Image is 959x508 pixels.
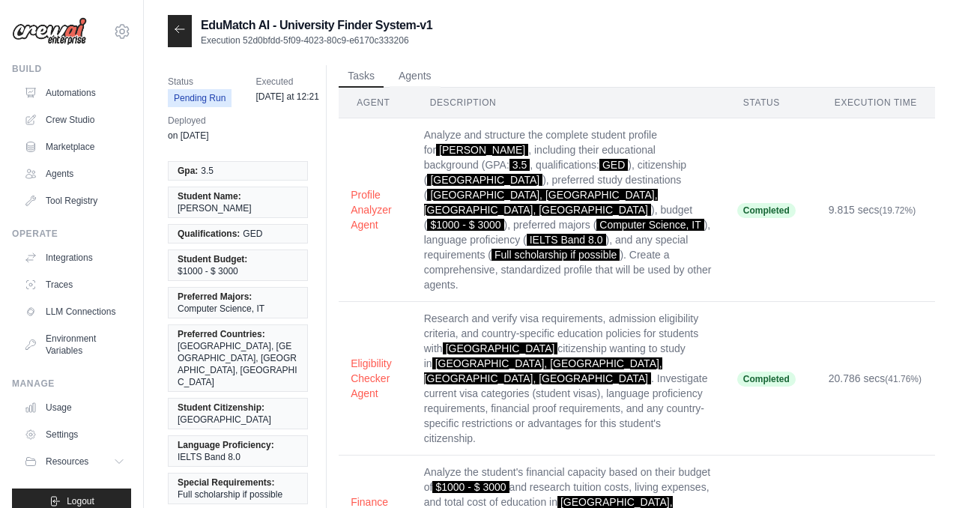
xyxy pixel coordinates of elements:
span: $1000 - $ 3000 [432,481,509,493]
span: Preferred Countries: [178,328,265,340]
a: Tool Registry [18,189,131,213]
span: Qualifications: [178,228,240,240]
a: LLM Connections [18,300,131,324]
span: $1000 - $ 3000 [178,265,238,277]
span: [GEOGRAPHIC_DATA] [427,174,542,186]
h2: EduMatch AI - University Finder System-v1 [201,16,432,34]
span: Student Citizenship: [178,402,264,414]
span: [GEOGRAPHIC_DATA] [178,414,271,426]
button: Eligibility Checker Agent [351,356,400,401]
span: Full scholarship if possible [491,249,620,261]
td: 20.786 secs [817,302,935,456]
span: GED [243,228,262,240]
td: 9.815 secs [817,118,935,302]
a: Agents [18,162,131,186]
span: Gpa: [178,165,198,177]
span: Special Requirements: [178,477,274,489]
span: Completed [737,203,796,218]
span: Deployed [168,113,208,128]
span: IELTS Band 8.0 [527,234,606,246]
span: Student Name: [178,190,241,202]
button: Tasks [339,65,384,88]
span: Computer Science, IT [178,303,264,315]
th: Description [412,88,725,118]
a: Integrations [18,246,131,270]
span: Executed [255,74,319,89]
span: [PERSON_NAME] [436,144,528,156]
div: Manage [12,378,131,390]
td: Analyze and structure the complete student profile for , including their educational background (... [412,118,725,302]
span: IELTS Band 8.0 [178,451,240,463]
span: (41.76%) [885,374,922,384]
span: Student Budget: [178,253,247,265]
a: Automations [18,81,131,105]
span: [GEOGRAPHIC_DATA], [GEOGRAPHIC_DATA], [GEOGRAPHIC_DATA], [GEOGRAPHIC_DATA] [424,357,662,384]
span: [GEOGRAPHIC_DATA], [GEOGRAPHIC_DATA], [GEOGRAPHIC_DATA], [GEOGRAPHIC_DATA] [424,189,658,216]
a: Crew Studio [18,108,131,132]
span: (19.72%) [880,205,916,216]
span: [GEOGRAPHIC_DATA], [GEOGRAPHIC_DATA], [GEOGRAPHIC_DATA], [GEOGRAPHIC_DATA] [178,340,298,388]
span: Full scholarship if possible [178,489,282,501]
span: Pending Run [168,89,232,107]
th: Agent [339,88,412,118]
p: Execution 52d0bfdd-5f09-4023-80c9-e6170c333206 [201,34,432,46]
a: Marketplace [18,135,131,159]
span: Computer Science, IT [596,219,704,231]
img: Logo [12,17,87,46]
th: Execution Time [817,88,935,118]
span: [PERSON_NAME] [178,202,252,214]
span: $1000 - $ 3000 [427,219,503,231]
div: Operate [12,228,131,240]
button: Profile Analyzer Agent [351,187,400,232]
span: 3.5 [509,159,530,171]
a: Usage [18,396,131,420]
span: 3.5 [201,165,214,177]
a: Environment Variables [18,327,131,363]
time: August 28, 2025 at 05:23 IT [168,130,208,141]
span: Logout [67,495,94,507]
span: Completed [737,372,796,387]
th: Status [725,88,817,118]
span: Language Proficiency: [178,439,274,451]
span: Preferred Majors: [178,291,252,303]
td: Research and verify visa requirements, admission eligibility criteria, and country-specific educa... [412,302,725,456]
time: September 3, 2025 at 12:21 IT [255,91,319,102]
a: Traces [18,273,131,297]
div: Build [12,63,131,75]
a: Settings [18,423,131,447]
button: Agents [390,65,441,88]
span: [GEOGRAPHIC_DATA] [443,342,558,354]
button: Resources [18,450,131,474]
span: GED [599,159,628,171]
span: Resources [46,456,88,468]
span: Status [168,74,232,89]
